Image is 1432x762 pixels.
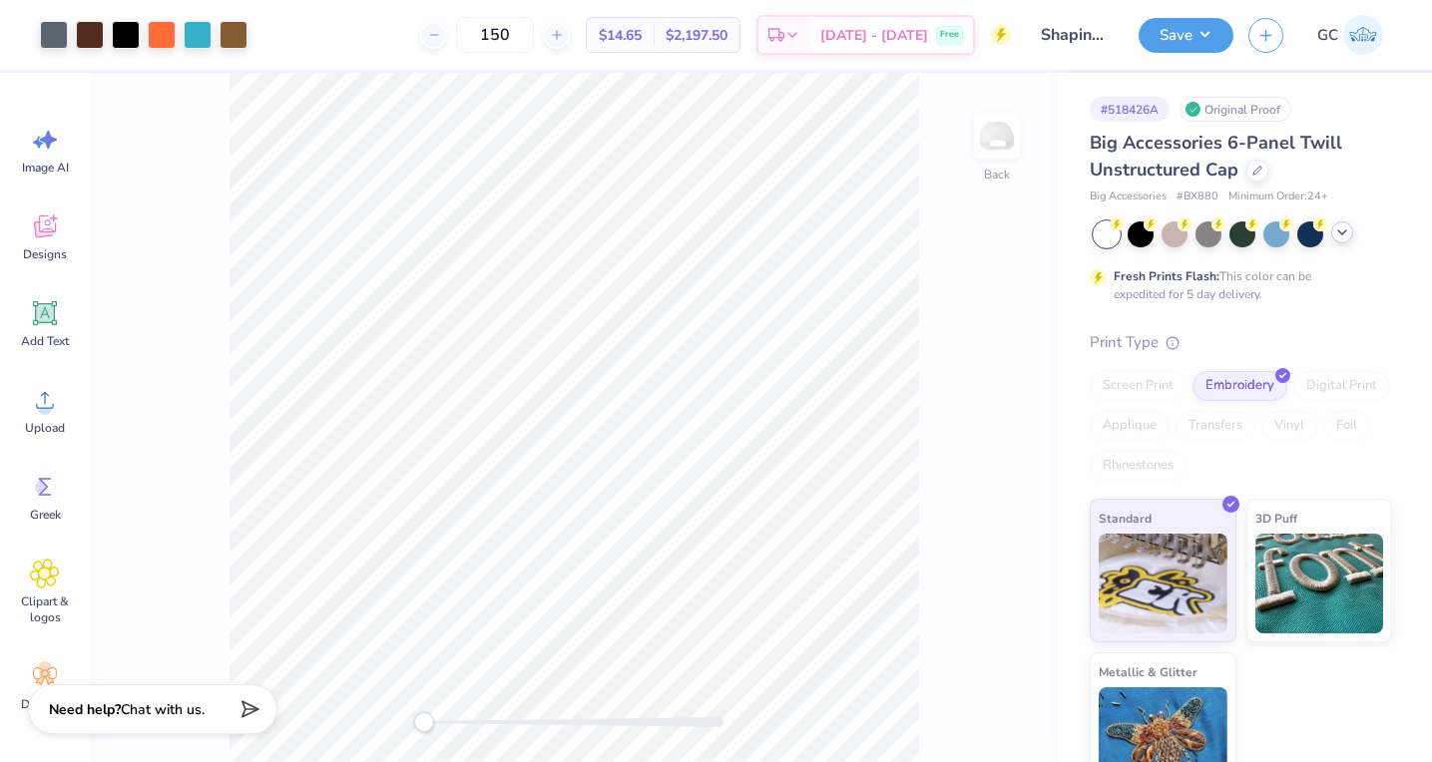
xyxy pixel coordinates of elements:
[121,700,205,719] span: Chat with us.
[21,333,69,349] span: Add Text
[456,17,534,53] input: – –
[1114,268,1219,284] strong: Fresh Prints Flash:
[1323,411,1370,441] div: Foil
[984,166,1010,184] div: Back
[12,593,78,625] span: Clipart & logos
[599,25,642,46] span: $14.65
[1090,411,1170,441] div: Applique
[1261,411,1317,441] div: Vinyl
[1317,24,1338,47] span: GC
[940,28,959,42] span: Free
[1090,451,1187,481] div: Rhinestones
[1139,18,1233,53] button: Save
[820,25,928,46] span: [DATE] - [DATE]
[1308,15,1392,55] a: GC
[1228,189,1328,205] span: Minimum Order: 24 +
[1180,97,1291,122] div: Original Proof
[1090,331,1392,354] div: Print Type
[1090,97,1170,122] div: # 518426A
[1343,15,1383,55] img: Gracyn Cantrell
[1255,508,1297,529] span: 3D Puff
[1099,534,1227,633] img: Standard
[414,712,434,732] div: Accessibility label
[1114,267,1359,303] div: This color can be expedited for 5 day delivery.
[1026,15,1124,55] input: Untitled Design
[666,25,727,46] span: $2,197.50
[1177,189,1218,205] span: # BX880
[1090,131,1342,182] span: Big Accessories 6-Panel Twill Unstructured Cap
[49,700,121,719] strong: Need help?
[1293,371,1390,401] div: Digital Print
[1090,371,1187,401] div: Screen Print
[1193,371,1287,401] div: Embroidery
[1255,534,1384,633] img: 3D Puff
[1176,411,1255,441] div: Transfers
[1099,508,1152,529] span: Standard
[23,246,67,262] span: Designs
[22,160,69,176] span: Image AI
[1090,189,1167,205] span: Big Accessories
[25,420,65,436] span: Upload
[30,507,61,523] span: Greek
[21,696,69,712] span: Decorate
[1099,661,1197,682] span: Metallic & Glitter
[977,116,1017,156] img: Back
